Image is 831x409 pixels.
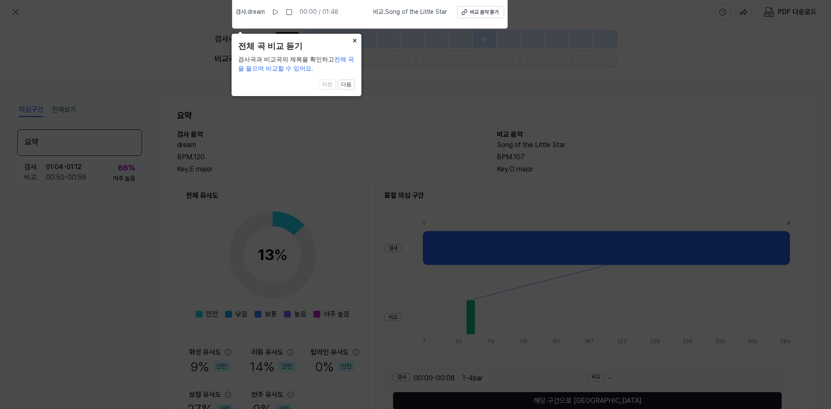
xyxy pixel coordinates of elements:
button: Close [348,34,361,46]
div: 비교 음악 듣기 [470,9,499,16]
div: 검사곡과 비교곡의 제목을 확인하고 [238,55,355,73]
span: 전체 곡을 들으며 비교할 수 있어요. [238,56,354,72]
span: 비교 . Song of the Little Star [373,8,447,16]
header: 전체 곡 비교 듣기 [238,40,355,53]
span: 검사 . dream [235,8,265,16]
div: 00:00 / 01:48 [300,8,338,16]
button: 다음 [338,80,355,90]
button: 비교 음악 듣기 [457,6,504,18]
